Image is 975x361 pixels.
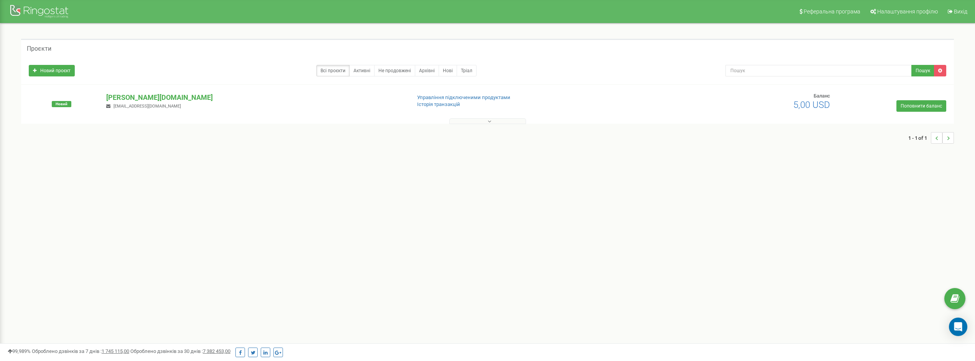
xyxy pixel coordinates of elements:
[102,348,129,354] u: 1 745 115,00
[793,99,830,110] span: 5,00 USD
[457,65,477,76] a: Тріал
[374,65,415,76] a: Не продовжені
[32,348,129,354] span: Оброблено дзвінків за 7 днів :
[949,318,967,336] div: Open Intercom Messenger
[27,45,51,52] h5: Проєкти
[804,8,860,15] span: Реферальна програма
[896,100,946,112] a: Поповнити баланс
[725,65,912,76] input: Пошук
[877,8,938,15] span: Налаштування профілю
[814,93,830,99] span: Баланс
[908,124,954,151] nav: ...
[8,348,31,354] span: 99,989%
[415,65,439,76] a: Архівні
[113,104,181,109] span: [EMAIL_ADDRESS][DOMAIN_NAME]
[349,65,375,76] a: Активні
[52,101,71,107] span: Новий
[954,8,967,15] span: Вихід
[29,65,75,76] a: Новий проєкт
[911,65,934,76] button: Пошук
[203,348,230,354] u: 7 382 453,00
[908,132,931,144] span: 1 - 1 of 1
[417,94,510,100] a: Управління підключеними продуктами
[130,348,230,354] span: Оброблено дзвінків за 30 днів :
[316,65,350,76] a: Всі проєкти
[439,65,457,76] a: Нові
[417,101,460,107] a: Історія транзакцій
[106,93,404,103] p: [PERSON_NAME][DOMAIN_NAME]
